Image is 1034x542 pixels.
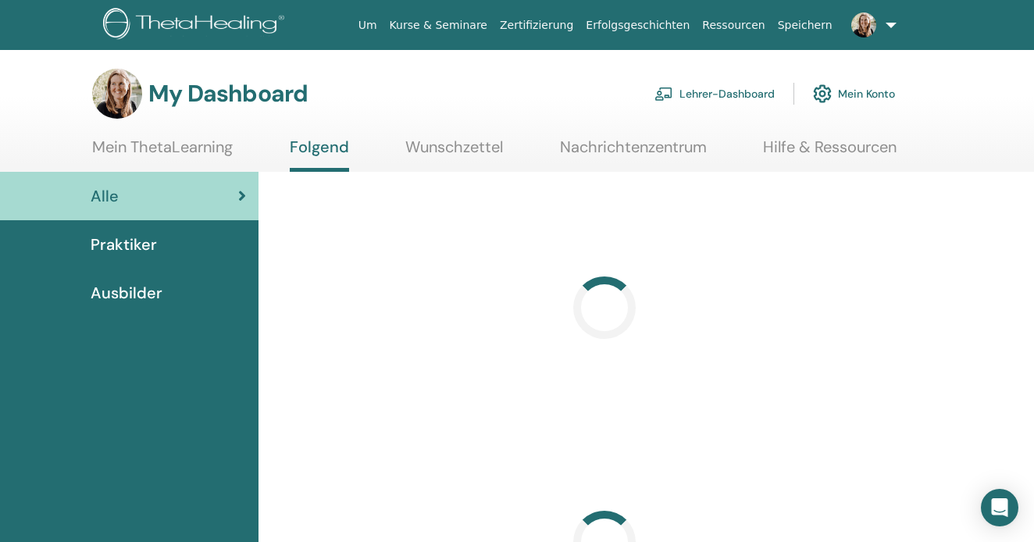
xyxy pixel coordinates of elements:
img: logo.png [103,8,290,43]
img: cog.svg [813,80,832,107]
img: default.jpg [92,69,142,119]
img: chalkboard-teacher.svg [654,87,673,101]
a: Um [352,11,383,40]
a: Mein Konto [813,77,895,111]
span: Alle [91,184,119,208]
span: Ausbilder [91,281,162,305]
a: Lehrer-Dashboard [654,77,775,111]
a: Speichern [772,11,839,40]
a: Wunschzettel [405,137,503,168]
a: Hilfe & Ressourcen [763,137,897,168]
a: Erfolgsgeschichten [579,11,696,40]
a: Folgend [290,137,349,172]
a: Mein ThetaLearning [92,137,233,168]
a: Ressourcen [696,11,771,40]
a: Kurse & Seminare [383,11,494,40]
a: Zertifizierung [494,11,579,40]
div: Open Intercom Messenger [981,489,1018,526]
h3: My Dashboard [148,80,308,108]
img: default.jpg [851,12,876,37]
span: Praktiker [91,233,157,256]
a: Nachrichtenzentrum [560,137,707,168]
